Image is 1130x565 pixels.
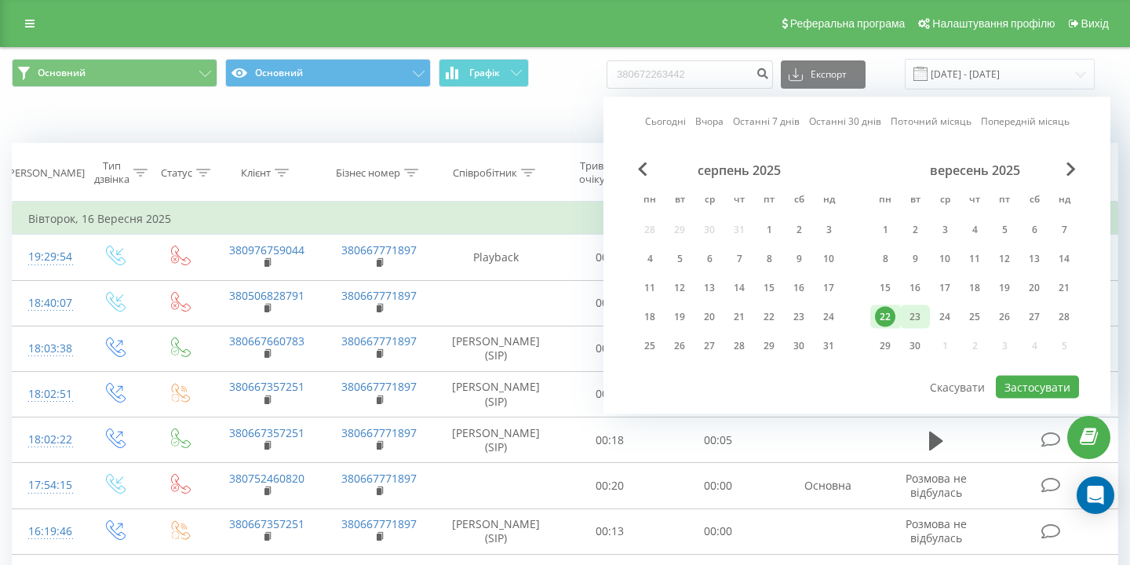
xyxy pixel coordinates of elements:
[960,247,990,271] div: чт 11 вер 2025 р.
[993,189,1016,213] abbr: п’ятниця
[759,336,779,356] div: 29
[1024,249,1044,269] div: 13
[784,305,814,329] div: сб 23 серп 2025 р.
[94,159,129,186] div: Тип дзвінка
[229,516,304,531] a: 380667357251
[694,247,724,271] div: ср 6 серп 2025 р.
[5,166,85,180] div: [PERSON_NAME]
[694,305,724,329] div: ср 20 серп 2025 р.
[229,334,304,348] a: 380667660783
[1066,162,1076,177] span: Next Month
[870,276,900,300] div: пн 15 вер 2025 р.
[341,379,417,394] a: 380667771897
[759,220,779,240] div: 1
[439,59,529,87] button: Графік
[699,249,720,269] div: 6
[875,336,895,356] div: 29
[724,305,754,329] div: чт 21 серп 2025 р.
[818,249,839,269] div: 10
[935,278,955,298] div: 17
[669,278,690,298] div: 12
[875,220,895,240] div: 1
[724,334,754,358] div: чт 28 серп 2025 р.
[900,305,930,329] div: вт 23 вер 2025 р.
[960,218,990,242] div: чт 4 вер 2025 р.
[1054,278,1074,298] div: 21
[727,189,751,213] abbr: четвер
[789,220,809,240] div: 2
[994,220,1015,240] div: 5
[754,334,784,358] div: пт 29 серп 2025 р.
[1049,305,1079,329] div: нд 28 вер 2025 р.
[870,305,900,329] div: пн 22 вер 2025 р.
[891,114,971,129] a: Поточний місяць
[229,242,304,257] a: 380976759044
[665,305,694,329] div: вт 19 серп 2025 р.
[814,247,844,271] div: нд 10 серп 2025 р.
[906,516,967,545] span: Розмова не відбулась
[906,471,967,500] span: Розмова не відбулась
[1022,189,1046,213] abbr: субота
[669,336,690,356] div: 26
[229,425,304,440] a: 380667357251
[225,59,431,87] button: Основний
[341,334,417,348] a: 380667771897
[341,471,417,486] a: 380667771897
[635,162,844,178] div: серпень 2025
[28,379,66,410] div: 18:02:51
[817,189,840,213] abbr: неділя
[930,276,960,300] div: ср 17 вер 2025 р.
[694,334,724,358] div: ср 27 серп 2025 р.
[607,60,773,89] input: Пошук за номером
[453,166,517,180] div: Співробітник
[1024,307,1044,327] div: 27
[809,114,881,129] a: Останні 30 днів
[336,166,400,180] div: Бізнес номер
[935,220,955,240] div: 3
[436,371,556,417] td: [PERSON_NAME] (SIP)
[665,247,694,271] div: вт 5 серп 2025 р.
[570,159,643,186] div: Тривалість очікування
[787,189,811,213] abbr: субота
[935,307,955,327] div: 24
[1054,249,1074,269] div: 14
[875,249,895,269] div: 8
[640,307,660,327] div: 18
[990,276,1019,300] div: пт 19 вер 2025 р.
[1019,276,1049,300] div: сб 20 вер 2025 р.
[900,247,930,271] div: вт 9 вер 2025 р.
[1077,476,1114,514] div: Open Intercom Messenger
[341,242,417,257] a: 380667771897
[759,307,779,327] div: 22
[870,162,1079,178] div: вересень 2025
[900,276,930,300] div: вт 16 вер 2025 р.
[556,371,665,417] td: 00:04
[665,334,694,358] div: вт 26 серп 2025 р.
[341,288,417,303] a: 380667771897
[241,166,271,180] div: Клієнт
[759,278,779,298] div: 15
[1081,17,1109,30] span: Вихід
[556,417,665,463] td: 00:18
[729,336,749,356] div: 28
[818,336,839,356] div: 31
[640,278,660,298] div: 11
[905,307,925,327] div: 23
[754,218,784,242] div: пт 1 серп 2025 р.
[990,247,1019,271] div: пт 12 вер 2025 р.
[1019,218,1049,242] div: сб 6 вер 2025 р.
[695,114,724,129] a: Вчора
[784,218,814,242] div: сб 2 серп 2025 р.
[789,278,809,298] div: 16
[994,307,1015,327] div: 26
[757,189,781,213] abbr: п’ятниця
[754,305,784,329] div: пт 22 серп 2025 р.
[870,247,900,271] div: пн 8 вер 2025 р.
[905,336,925,356] div: 30
[875,278,895,298] div: 15
[933,189,957,213] abbr: середа
[921,376,993,399] button: Скасувати
[1049,276,1079,300] div: нд 21 вер 2025 р.
[789,249,809,269] div: 9
[903,189,927,213] abbr: вівторок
